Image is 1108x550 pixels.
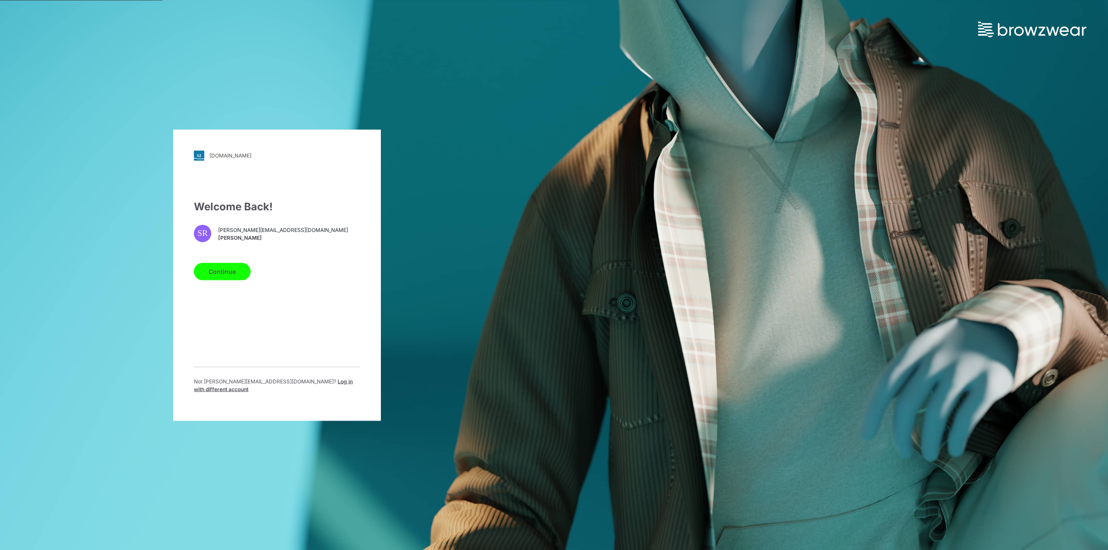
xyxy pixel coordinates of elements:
[194,150,204,161] img: svg+xml;base64,PHN2ZyB3aWR0aD0iMjgiIGhlaWdodD0iMjgiIHZpZXdCb3g9IjAgMCAyOCAyOCIgZmlsbD0ibm9uZSIgeG...
[194,225,211,242] div: SR
[194,263,251,280] button: Continue
[218,226,348,234] span: [PERSON_NAME][EMAIL_ADDRESS][DOMAIN_NAME]
[209,152,251,159] div: [DOMAIN_NAME]
[194,377,360,393] p: Not [PERSON_NAME][EMAIL_ADDRESS][DOMAIN_NAME] ?
[978,22,1086,37] img: browzwear-logo.73288ffb.svg
[194,199,360,214] div: Welcome Back!
[194,150,360,161] a: [DOMAIN_NAME]
[218,234,348,242] span: [PERSON_NAME]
